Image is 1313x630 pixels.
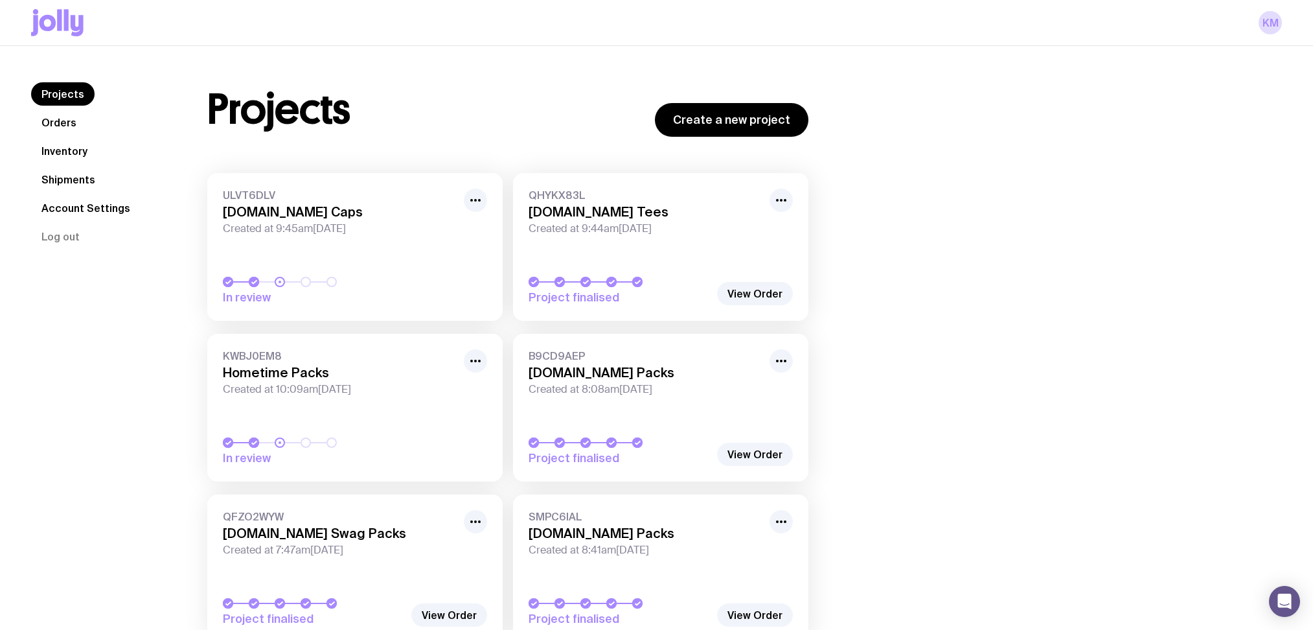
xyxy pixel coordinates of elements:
span: In review [223,450,404,466]
a: B9CD9AEP[DOMAIN_NAME] PacksCreated at 8:08am[DATE]Project finalised [513,334,808,482]
span: SMPC6IAL [529,510,762,523]
h1: Projects [207,89,350,130]
a: View Order [717,282,793,305]
h3: [DOMAIN_NAME] Packs [529,365,762,380]
a: Projects [31,82,95,106]
a: Shipments [31,168,106,191]
a: View Order [411,603,487,627]
span: ULVT6DLV [223,189,456,202]
a: KM [1259,11,1282,34]
a: QHYKX83L[DOMAIN_NAME] TeesCreated at 9:44am[DATE]Project finalised [513,173,808,321]
h3: [DOMAIN_NAME] Tees [529,204,762,220]
a: Orders [31,111,87,134]
h3: [DOMAIN_NAME] Swag Packs [223,526,456,541]
h3: Hometime Packs [223,365,456,380]
button: Log out [31,225,90,248]
a: View Order [717,443,793,466]
span: Project finalised [529,290,710,305]
span: B9CD9AEP [529,349,762,362]
a: Create a new project [655,103,808,137]
a: Inventory [31,139,98,163]
span: Project finalised [223,611,404,627]
a: KWBJ0EM8Hometime PacksCreated at 10:09am[DATE]In review [207,334,503,482]
span: QFZO2WYW [223,510,456,523]
a: View Order [717,603,793,627]
span: Project finalised [529,450,710,466]
span: In review [223,290,404,305]
a: ULVT6DLV[DOMAIN_NAME] CapsCreated at 9:45am[DATE]In review [207,173,503,321]
span: Created at 9:45am[DATE] [223,222,456,235]
a: Account Settings [31,196,141,220]
h3: [DOMAIN_NAME] Caps [223,204,456,220]
span: Created at 8:08am[DATE] [529,383,762,396]
span: Created at 10:09am[DATE] [223,383,456,396]
div: Open Intercom Messenger [1269,586,1300,617]
span: Project finalised [529,611,710,627]
span: Created at 7:47am[DATE] [223,544,456,557]
h3: [DOMAIN_NAME] Packs [529,526,762,541]
span: QHYKX83L [529,189,762,202]
span: Created at 9:44am[DATE] [529,222,762,235]
span: KWBJ0EM8 [223,349,456,362]
span: Created at 8:41am[DATE] [529,544,762,557]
